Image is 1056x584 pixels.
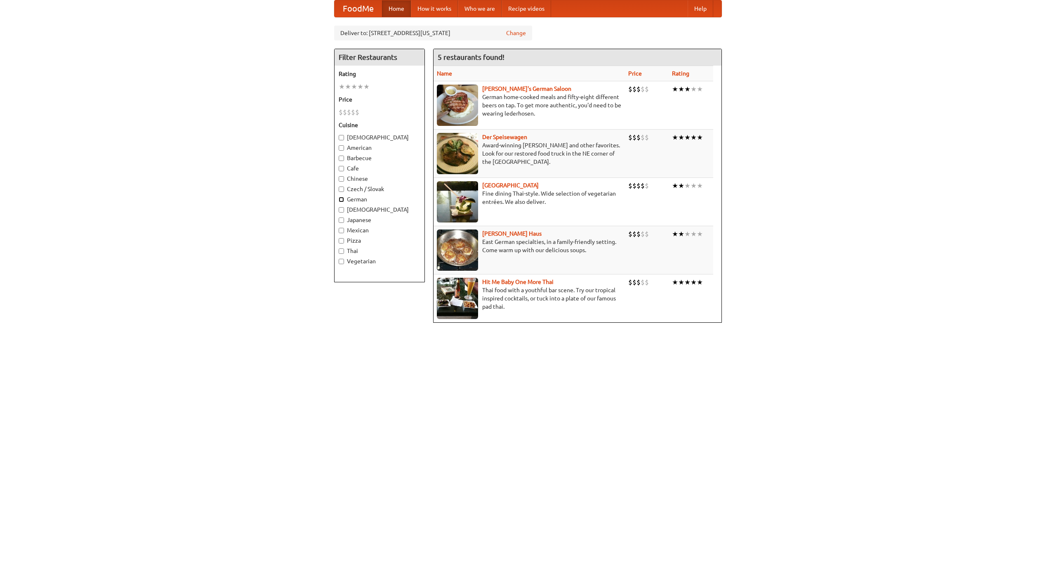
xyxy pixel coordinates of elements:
li: ★ [678,133,684,142]
ng-pluralize: 5 restaurants found! [438,53,504,61]
label: Thai [339,247,420,255]
label: Chinese [339,175,420,183]
li: ★ [339,82,345,91]
li: $ [632,229,636,239]
li: $ [632,181,636,190]
a: Rating [672,70,689,77]
input: Mexican [339,228,344,233]
input: [DEMOGRAPHIC_DATA] [339,207,344,213]
label: Vegetarian [339,257,420,265]
a: Home [382,0,411,17]
p: German home-cooked meals and fifty-eight different beers on tap. To get more authentic, you'd nee... [437,93,622,118]
input: Japanese [339,218,344,223]
p: Thai food with a youthful bar scene. Try our tropical inspired cocktails, or tuck into a plate of... [437,286,622,311]
li: ★ [691,181,697,190]
img: speisewagen.jpg [437,133,478,174]
li: ★ [672,229,678,239]
a: Recipe videos [502,0,551,17]
li: $ [628,181,632,190]
li: ★ [697,278,703,287]
input: Cafe [339,166,344,171]
img: esthers.jpg [437,85,478,126]
label: Pizza [339,236,420,245]
p: Fine dining Thai-style. Wide selection of vegetarian entrées. We also deliver. [437,189,622,206]
li: $ [632,85,636,94]
li: $ [641,229,645,239]
li: $ [355,108,359,117]
label: Cafe [339,164,420,173]
li: $ [645,181,649,190]
label: German [339,195,420,203]
label: [DEMOGRAPHIC_DATA] [339,206,420,214]
label: Japanese [339,216,420,224]
li: ★ [697,229,703,239]
li: ★ [363,82,370,91]
input: Thai [339,248,344,254]
li: ★ [678,278,684,287]
li: $ [641,133,645,142]
li: ★ [345,82,351,91]
li: ★ [672,133,678,142]
label: Czech / Slovak [339,185,420,193]
li: $ [641,278,645,287]
li: ★ [691,229,697,239]
b: Der Speisewagen [482,134,527,140]
li: ★ [684,85,691,94]
li: ★ [691,85,697,94]
li: ★ [691,133,697,142]
li: ★ [678,181,684,190]
li: $ [632,278,636,287]
li: $ [628,229,632,239]
li: $ [636,133,641,142]
li: $ [636,229,641,239]
li: ★ [672,278,678,287]
a: Change [506,29,526,37]
img: kohlhaus.jpg [437,229,478,271]
li: $ [636,278,641,287]
input: German [339,197,344,202]
div: Deliver to: [STREET_ADDRESS][US_STATE] [334,26,532,40]
li: ★ [684,181,691,190]
h4: Filter Restaurants [335,49,424,66]
li: ★ [357,82,363,91]
a: How it works [411,0,458,17]
input: Czech / Slovak [339,187,344,192]
p: East German specialties, in a family-friendly setting. Come warm up with our delicious soups. [437,238,622,254]
input: Barbecue [339,156,344,161]
li: ★ [697,85,703,94]
a: FoodMe [335,0,382,17]
li: $ [343,108,347,117]
label: American [339,144,420,152]
a: [PERSON_NAME]'s German Saloon [482,85,571,92]
li: $ [628,133,632,142]
li: ★ [672,85,678,94]
li: ★ [697,133,703,142]
p: Award-winning [PERSON_NAME] and other favorites. Look for our restored food truck in the NE corne... [437,141,622,166]
li: ★ [684,133,691,142]
h5: Rating [339,70,420,78]
img: satay.jpg [437,181,478,222]
li: $ [636,85,641,94]
input: [DEMOGRAPHIC_DATA] [339,135,344,140]
a: Help [688,0,713,17]
a: Who we are [458,0,502,17]
h5: Cuisine [339,121,420,129]
li: $ [636,181,641,190]
label: Mexican [339,226,420,234]
li: $ [641,181,645,190]
input: Vegetarian [339,259,344,264]
li: $ [351,108,355,117]
a: [PERSON_NAME] Haus [482,230,542,237]
li: ★ [684,229,691,239]
input: Chinese [339,176,344,182]
li: ★ [678,229,684,239]
img: babythai.jpg [437,278,478,319]
label: [DEMOGRAPHIC_DATA] [339,133,420,142]
li: $ [632,133,636,142]
label: Barbecue [339,154,420,162]
li: ★ [691,278,697,287]
a: Hit Me Baby One More Thai [482,279,554,285]
li: $ [645,85,649,94]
